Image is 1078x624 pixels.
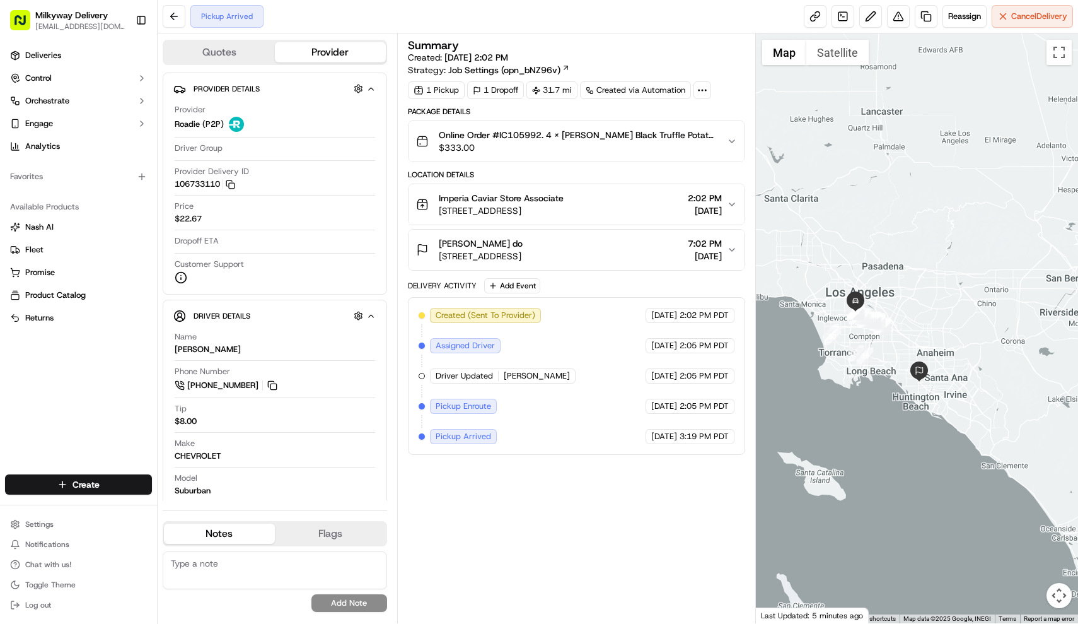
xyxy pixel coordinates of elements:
div: 3 [874,317,891,334]
span: Nash AI [25,221,54,233]
button: Notes [164,524,275,544]
span: Engage [25,118,53,129]
div: 20 [853,308,869,324]
span: Price [175,201,194,212]
div: Strategy: [408,64,570,76]
button: CancelDelivery [992,5,1073,28]
div: 2 [874,319,891,335]
a: Returns [10,312,147,324]
span: Deliveries [25,50,61,61]
span: 2:05 PM PDT [680,401,729,412]
button: Driver Details [173,305,376,326]
a: Nash AI [10,221,147,233]
span: Provider Delivery ID [175,166,249,177]
div: 31 [848,345,864,362]
span: Customer Support [175,259,244,270]
button: See all [195,162,229,177]
div: 1 Dropoff [467,81,524,99]
img: Google [759,607,801,623]
span: Phone Number [175,366,230,377]
span: Settings [25,519,54,529]
button: Promise [5,262,152,283]
button: Fleet [5,240,152,260]
span: Map data ©2025 Google, INEGI [903,615,991,622]
button: Orchestrate [5,91,152,111]
span: Created (Sent To Provider) [436,310,535,321]
a: Deliveries [5,45,152,66]
div: 22 [849,304,865,321]
input: Got a question? Start typing here... [33,81,227,95]
button: Create [5,474,152,495]
span: Online Order #IC105992. 4 x [PERSON_NAME] Black Truffle Potato Chips($32.00), 2 x French Mini Bli... [439,129,717,141]
a: [PHONE_NUMBER] [175,379,279,392]
div: Favorites [5,167,152,187]
span: Pickup Arrived [436,431,491,442]
span: Driver Details [194,311,250,321]
div: 15 [862,312,879,329]
button: [EMAIL_ADDRESS][DOMAIN_NAME] [35,21,125,32]
button: Control [5,68,152,88]
span: Product Catalog [25,290,86,301]
span: [DATE] [688,204,722,217]
button: Returns [5,308,152,328]
button: Provider Details [173,78,376,99]
span: [DATE] [651,340,677,351]
span: Orchestrate [25,95,69,107]
span: [DATE] [144,196,170,206]
div: 5 [869,313,885,329]
span: • [137,196,141,206]
img: 8016278978528_b943e370aa5ada12b00a_72.png [26,121,49,143]
span: Created: [408,51,508,64]
button: Show street map [762,40,806,65]
span: Fleet [25,244,43,256]
span: [PERSON_NAME] [504,370,570,382]
div: Last Updated: 5 minutes ago [756,608,869,623]
div: 27 [847,303,863,320]
a: Report a map error [1024,615,1074,622]
img: Nash [13,13,38,38]
span: Driver Group [175,143,223,154]
button: Milkyway Delivery [35,9,108,21]
span: [PERSON_NAME] do [439,237,523,250]
div: 30 [824,329,840,345]
span: Reassign [948,11,981,22]
span: Knowledge Base [25,282,96,295]
button: Nash AI [5,217,152,237]
span: Driver Updated [436,370,493,382]
span: Notifications [25,539,69,550]
button: Milkyway Delivery[EMAIL_ADDRESS][DOMAIN_NAME] [5,5,130,35]
div: 31.7 mi [526,81,577,99]
div: 4 [869,314,886,331]
button: 106733110 [175,179,235,190]
span: 7:02 PM [688,237,722,250]
div: Delivery Activity [408,281,477,291]
span: Wisdom [PERSON_NAME] [39,230,134,240]
div: 19 [855,309,871,325]
span: Name [175,331,197,343]
span: Assigned Driver [436,340,495,351]
button: Toggle fullscreen view [1046,40,1072,65]
span: [DATE] [651,401,677,412]
img: Wisdom Oko [13,218,33,242]
div: 32 [857,348,873,364]
div: 28 [847,303,864,320]
a: Job Settings (opn_bNZ96v) [448,64,570,76]
div: 29 [823,324,839,340]
div: Created via Automation [580,81,691,99]
button: Notifications [5,536,152,553]
button: Map camera controls [1046,583,1072,608]
span: [DATE] [651,310,677,321]
div: 21 [849,308,865,324]
button: [PERSON_NAME] do[STREET_ADDRESS]7:02 PM[DATE] [409,230,745,270]
span: • [137,230,141,240]
span: [STREET_ADDRESS] [439,250,523,262]
span: 2:02 PM PDT [680,310,729,321]
span: Promise [25,267,55,278]
button: Engage [5,114,152,134]
span: Returns [25,312,54,324]
span: Chat with us! [25,560,71,570]
button: Add Event [484,278,540,293]
span: Provider [175,104,206,115]
span: Log out [25,600,51,610]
